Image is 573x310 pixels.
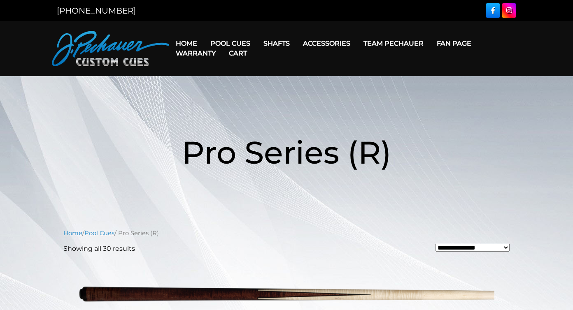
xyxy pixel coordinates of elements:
[57,6,136,16] a: [PHONE_NUMBER]
[63,244,135,254] p: Showing all 30 results
[436,244,510,252] select: Shop order
[84,229,114,237] a: Pool Cues
[257,33,296,54] a: Shafts
[222,43,254,64] a: Cart
[63,229,510,238] nav: Breadcrumb
[430,33,478,54] a: Fan Page
[182,133,391,171] span: Pro Series (R)
[169,43,222,64] a: Warranty
[52,31,169,66] img: Pechauer Custom Cues
[296,33,357,54] a: Accessories
[357,33,430,54] a: Team Pechauer
[204,33,257,54] a: Pool Cues
[63,229,82,237] a: Home
[169,33,204,54] a: Home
